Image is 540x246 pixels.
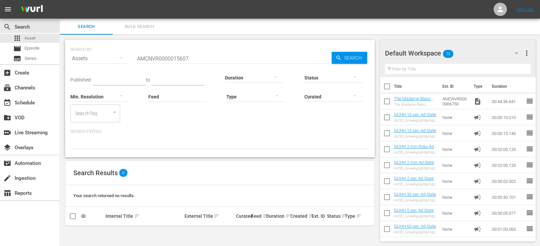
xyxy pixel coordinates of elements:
[440,93,471,109] td: AMCNVR0000066750
[489,93,525,109] td: 00:44:36.641
[342,52,367,64] span: Search
[4,5,12,13] span: menu
[473,225,481,233] span: Ad
[25,45,39,52] span: Episode
[394,128,436,133] a: GUHH 15 sec Ad Slate
[3,114,11,122] span: VOD
[332,52,367,64] button: Search
[112,109,118,115] button: Open
[394,230,437,234] div: AVOD_GrowingUpHipHopWeTV_WillBeRightBack _60sec_RB24_S01398805003
[440,189,471,205] td: None
[70,49,129,68] div: Assets
[106,212,182,220] div: Internal Title
[394,198,437,202] div: AVOD_GrowingUpHipHopWeTV_WillBeRightBack _30sec_RB24_S01398805004
[3,174,11,182] span: Ingestion
[146,77,150,82] span: to
[440,109,471,125] td: None
[473,129,481,137] span: Ad
[394,150,437,155] div: AVOD_GrowingUpHipHopWeTV_WillBeRightBack _2MinCountdown_RB24_S01398804001-Roku
[25,55,37,62] span: Series
[522,45,530,61] button: more_vert
[3,84,11,92] span: Channels
[64,23,109,31] span: Search
[3,23,11,31] span: Search
[117,23,162,31] span: Bulk Search
[251,212,264,220] div: Feed
[489,141,525,157] td: 00:02:00.120
[525,97,533,105] span: reorder
[285,213,291,219] span: sort
[16,2,48,17] img: ans4CAIJ8jUAAAAAAAAAAAAAAAAAAAAAAAAgQb4GAAAAAAAAAAAAAAAAAAAAAAAAJMjXAAAAAAAAAAAAAAAAAAAAAAAAgAT5G...
[3,99,11,107] span: Schedule
[489,205,525,221] td: 00:00:05.077
[73,193,135,198] span: Your search returned no results.
[394,166,437,171] div: AVOD_GrowingUpHipHopWeTV_WillBeRightBack _2Min_RB24_S01398805001
[489,221,525,237] td: 00:01:00.060
[473,193,481,201] span: Ad
[184,212,234,220] div: External Title
[394,214,437,218] div: AVOD_GrowingUpHipHopWeTV_WillBeRightBack _5sec_RB24_S01398805007
[394,118,437,123] div: AVOD_GrowingUpHipHopWeTV_WillBeRightBack _10sec_RB24_S01398805006
[489,109,525,125] td: 00:00:10.010
[13,55,21,62] span: Series
[3,189,11,197] span: Reports
[440,157,471,173] td: None
[3,144,11,152] span: Overlays
[341,213,347,219] span: sort
[473,177,481,185] span: Ad
[440,125,471,141] td: None
[488,77,527,96] th: Duration
[394,224,436,229] a: GUHH 60 sec Ad Slate
[489,125,525,141] td: 00:00:15.146
[516,7,534,12] a: Sign Out
[394,160,434,165] a: GUHH 2 min Ad Slate
[473,145,481,153] span: Ad
[394,208,434,213] a: GUHH 5 sec Ad Slate
[394,192,436,197] a: GUHH 30 sec Ad Slate
[70,77,92,82] span: Published:
[525,129,533,137] span: reorder
[119,169,127,177] span: 0
[525,113,533,121] span: reorder
[13,45,21,53] span: Episode
[25,35,36,42] span: Asset
[73,169,118,177] span: Search Results
[327,212,343,220] div: Status
[473,209,481,217] span: Ad
[473,113,481,121] span: Ad
[469,77,488,96] th: Type
[345,212,355,220] div: Type
[525,193,533,201] span: reorder
[438,77,469,96] th: Ext. ID
[236,213,249,219] div: Curated
[134,213,140,219] span: sort
[525,177,533,185] span: reorder
[525,145,533,153] span: reorder
[394,102,437,107] div: The Madame Blanc Mysteries 103: Episode 3
[290,212,310,220] div: Created
[473,161,481,169] span: Ad
[394,112,436,117] a: GUHH 10 sec Ad Slate
[394,134,437,139] div: AVOD_GrowingUpHipHopWeTV_WillBeRightBack _15sec_RB24_S01398805005
[81,213,104,219] div: ID
[473,97,481,105] span: Video
[394,77,439,96] th: Title
[394,182,437,186] div: AVOD_GrowingUpHipHopWeTV_WillBeRightBack _2sec_RB24_S01398805008
[489,173,525,189] td: 00:00:02.002
[13,34,21,42] span: Asset
[440,205,471,221] td: None
[3,159,11,167] span: Automation
[440,141,471,157] td: None
[214,213,220,219] span: sort
[308,213,314,219] span: sort
[3,69,11,77] span: Create
[263,213,269,219] span: sort
[385,44,525,62] div: Default Workspace
[394,176,434,181] a: GUHH 2 sec Ad Slate
[525,225,533,233] span: reorder
[266,212,288,220] div: Duration
[440,221,471,237] td: None
[70,129,369,135] p: Search Filters:
[522,49,530,57] span: more_vert
[525,161,533,169] span: reorder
